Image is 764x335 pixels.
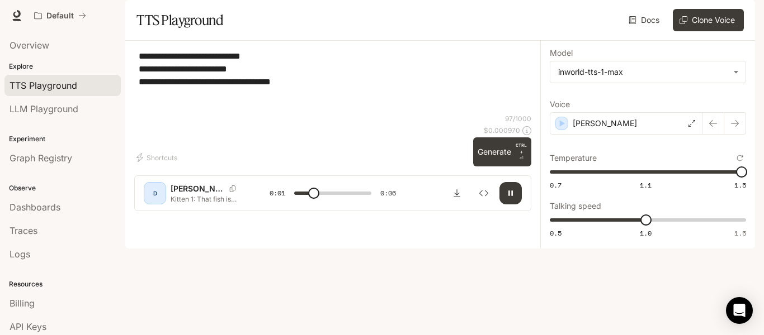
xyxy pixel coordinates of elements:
span: 0.5 [550,228,562,238]
div: D [146,184,164,202]
span: 1.0 [640,228,652,238]
p: Talking speed [550,202,601,210]
button: GenerateCTRL +⏎ [473,137,531,166]
span: 1.5 [734,180,746,190]
p: 97 / 1000 [505,114,531,123]
div: inworld-tts-1-max [558,66,728,78]
button: Copy Voice ID [225,185,240,192]
p: Temperature [550,154,597,162]
button: Inspect [473,182,495,204]
div: inworld-tts-1-max [550,61,746,83]
p: Kitten 1: That fish is mine! Kitten 2: No, I want it! Kitten 3: Fine, then the toy is mine! [171,194,243,204]
p: [PERSON_NAME] [573,118,637,129]
button: Shortcuts [134,149,182,166]
p: ⏎ [516,142,527,162]
div: Open Intercom Messenger [726,297,753,324]
button: Download audio [446,182,468,204]
span: 0:01 [270,188,285,199]
p: Model [550,49,573,57]
p: Default [46,11,74,21]
h1: TTS Playground [136,9,223,31]
span: 0.7 [550,180,562,190]
button: Clone Voice [673,9,744,31]
button: All workspaces [29,4,91,27]
p: $ 0.000970 [484,126,520,135]
p: Voice [550,100,570,108]
p: [PERSON_NAME] [171,183,225,194]
p: CTRL + [516,142,527,155]
button: Reset to default [734,152,746,164]
span: 0:06 [380,188,396,199]
a: Docs [626,9,664,31]
span: 1.5 [734,228,746,238]
span: 1.1 [640,180,652,190]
